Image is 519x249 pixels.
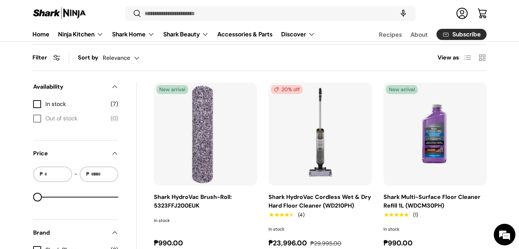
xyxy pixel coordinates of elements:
img: shark-hydrovac-surface-cleaner-liquid-refill-available-at-shark-ninja-philippines [383,83,487,186]
textarea: Type your message and hit 'Enter' [4,169,137,195]
span: 20% off [271,85,303,94]
span: Availability [33,83,107,91]
a: Shark HydroVac Brush-Roll: 5323FFJ200EUK [154,83,257,186]
span: View as [438,53,459,62]
span: In stock [45,100,106,108]
span: We're online! [42,77,99,150]
a: Home [32,27,49,41]
summary: Shark Beauty [159,27,213,41]
img: Shark Ninja Philippines [32,6,86,21]
span: (7) [111,100,118,108]
speech-search-button: Search by voice [392,6,415,22]
nav: Secondary [361,27,487,41]
a: Shark HydroVac Brush-Roll: 5323FFJ200EUK [154,193,232,209]
span: ₱ [85,170,90,178]
span: Out of stock [45,114,106,123]
span: New arrival [386,85,418,94]
button: Relevance [103,52,154,64]
a: Shark HydroVac Cordless Wet & Dry Hard Floor Cleaner (WD210PH) [269,193,371,209]
span: (0) [111,114,118,123]
span: - [74,170,77,178]
summary: Shark Home [108,27,159,41]
summary: Price [33,141,118,166]
summary: Ninja Kitchen [54,27,108,41]
span: Brand [33,228,107,237]
span: Price [33,149,107,158]
summary: Brand [33,220,118,246]
button: Filter [32,54,60,61]
a: Shark HydroVac Cordless Wet & Dry Hard Floor Cleaner (WD210PH) [269,83,372,186]
a: Subscribe [436,29,487,40]
summary: Availability [33,74,118,100]
a: Shark Multi-Surface Floor Cleaner Refill 1L (WDCM30PH) [383,83,487,186]
nav: Primary [32,27,315,41]
span: Subscribe [452,32,481,37]
span: New arrival [156,85,188,94]
img: shark-hyrdrovac-wet-and-dry-hard-floor-clearner-full-view-sharkninja [269,83,372,186]
summary: Discover [277,27,319,41]
a: Recipes [379,27,402,41]
div: Minimize live chat window [118,4,136,21]
span: Filter [32,54,47,61]
a: Accessories & Parts [217,27,272,41]
a: About [411,27,428,41]
span: ₱ [39,170,44,178]
a: Shark Multi-Surface Floor Cleaner Refill 1L (WDCM30PH) [383,193,480,209]
span: Relevance [103,54,130,61]
label: Sort by [78,53,103,62]
div: Chat with us now [37,40,121,50]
